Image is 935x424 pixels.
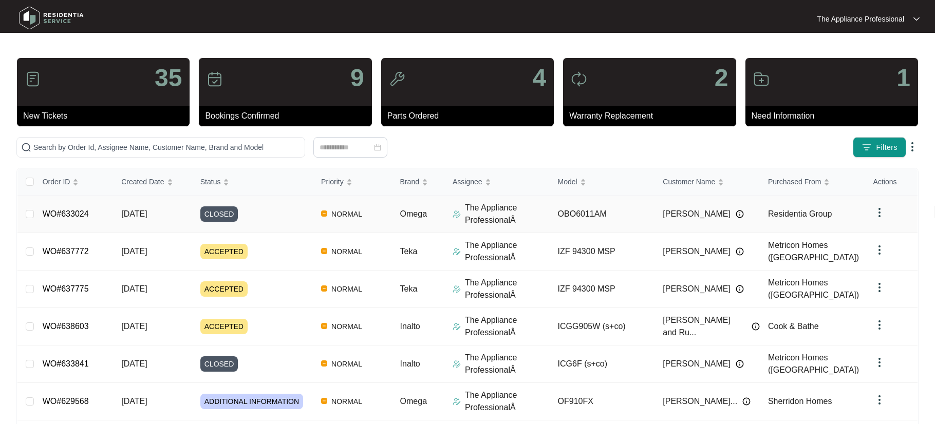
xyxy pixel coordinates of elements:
[400,322,420,331] span: Inalto
[200,244,248,259] span: ACCEPTED
[768,176,821,187] span: Purchased From
[400,284,418,293] span: Teka
[200,176,221,187] span: Status
[768,322,819,331] span: Cook & Bathe
[200,319,248,334] span: ACCEPTED
[121,397,147,406] span: [DATE]
[465,277,550,301] p: The Appliance ProfessionalÂ
[43,247,89,256] a: WO#637772
[389,71,405,87] img: icon
[327,395,366,408] span: NORMAL
[113,168,192,196] th: Created Date
[453,397,461,406] img: Assigner Icon
[321,248,327,254] img: Vercel Logo
[873,394,886,406] img: dropdown arrow
[43,209,89,218] a: WO#633024
[913,16,920,22] img: dropdown arrow
[862,142,872,152] img: filter icon
[321,360,327,367] img: Vercel Logo
[873,206,886,219] img: dropdown arrow
[465,389,550,414] p: The Appliance ProfessionalÂ
[571,71,587,87] img: icon
[752,110,918,122] p: Need Information
[853,137,906,158] button: filter iconFilters
[400,247,418,256] span: Teka
[43,322,89,331] a: WO#638603
[327,320,366,333] span: NORMAL
[550,383,655,420] td: OF910FX
[444,168,550,196] th: Assignee
[453,322,461,331] img: Assigner Icon
[663,395,737,408] span: [PERSON_NAME]...
[865,168,918,196] th: Actions
[873,244,886,256] img: dropdown arrow
[43,359,89,368] a: WO#633841
[121,359,147,368] span: [DATE]
[873,319,886,331] img: dropdown arrow
[663,358,731,370] span: [PERSON_NAME]
[121,322,147,331] span: [DATE]
[387,110,554,122] p: Parts Ordered
[817,14,904,24] p: The Appliance Professional
[569,110,736,122] p: Warranty Replacement
[207,71,223,87] img: icon
[760,168,865,196] th: Purchased From
[321,398,327,404] img: Vercel Logo
[736,360,744,368] img: Info icon
[465,202,550,226] p: The Appliance ProfessionalÂ
[33,142,301,153] input: Search by Order Id, Assignee Name, Customer Name, Brand and Model
[43,176,70,187] span: Order ID
[205,110,371,122] p: Bookings Confirmed
[532,66,546,90] p: 4
[550,168,655,196] th: Model
[121,247,147,256] span: [DATE]
[453,360,461,368] img: Assigner Icon
[453,247,461,256] img: Assigner Icon
[663,176,715,187] span: Customer Name
[736,247,744,256] img: Info icon
[400,359,420,368] span: Inalto
[43,397,89,406] a: WO#629568
[15,3,87,33] img: residentia service logo
[21,142,31,152] img: search-icon
[768,353,859,374] span: Metricon Homes ([GEOGRAPHIC_DATA])
[350,66,364,90] p: 9
[465,352,550,376] p: The Appliance ProfessionalÂ
[453,210,461,218] img: Assigner Icon
[400,209,427,218] span: Omega
[43,284,89,293] a: WO#637775
[742,397,751,406] img: Info icon
[663,283,731,295] span: [PERSON_NAME]
[23,110,190,122] p: New Tickets
[155,66,182,90] p: 35
[200,394,303,409] span: ADDITIONAL INFORMATION
[736,285,744,293] img: Info icon
[400,397,427,406] span: Omega
[873,281,886,294] img: dropdown arrow
[313,168,392,196] th: Priority
[121,284,147,293] span: [DATE]
[200,206,238,222] span: CLOSED
[876,142,897,153] span: Filters
[465,314,550,339] p: The Appliance ProfessionalÂ
[192,168,313,196] th: Status
[321,285,327,292] img: Vercel Logo
[392,168,444,196] th: Brand
[663,314,746,339] span: [PERSON_NAME] and Ru...
[906,141,919,153] img: dropdown arrow
[753,71,770,87] img: icon
[550,196,655,233] td: OBO6011AM
[768,241,859,262] span: Metricon Homes ([GEOGRAPHIC_DATA])
[321,210,327,217] img: Vercel Logo
[327,245,366,258] span: NORMAL
[327,283,366,295] span: NORMAL
[327,358,366,370] span: NORMAL
[663,245,731,258] span: [PERSON_NAME]
[121,176,164,187] span: Created Date
[715,66,728,90] p: 2
[896,66,910,90] p: 1
[200,356,238,372] span: CLOSED
[400,176,419,187] span: Brand
[550,308,655,345] td: ICGG905W (s+co)
[453,285,461,293] img: Assigner Icon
